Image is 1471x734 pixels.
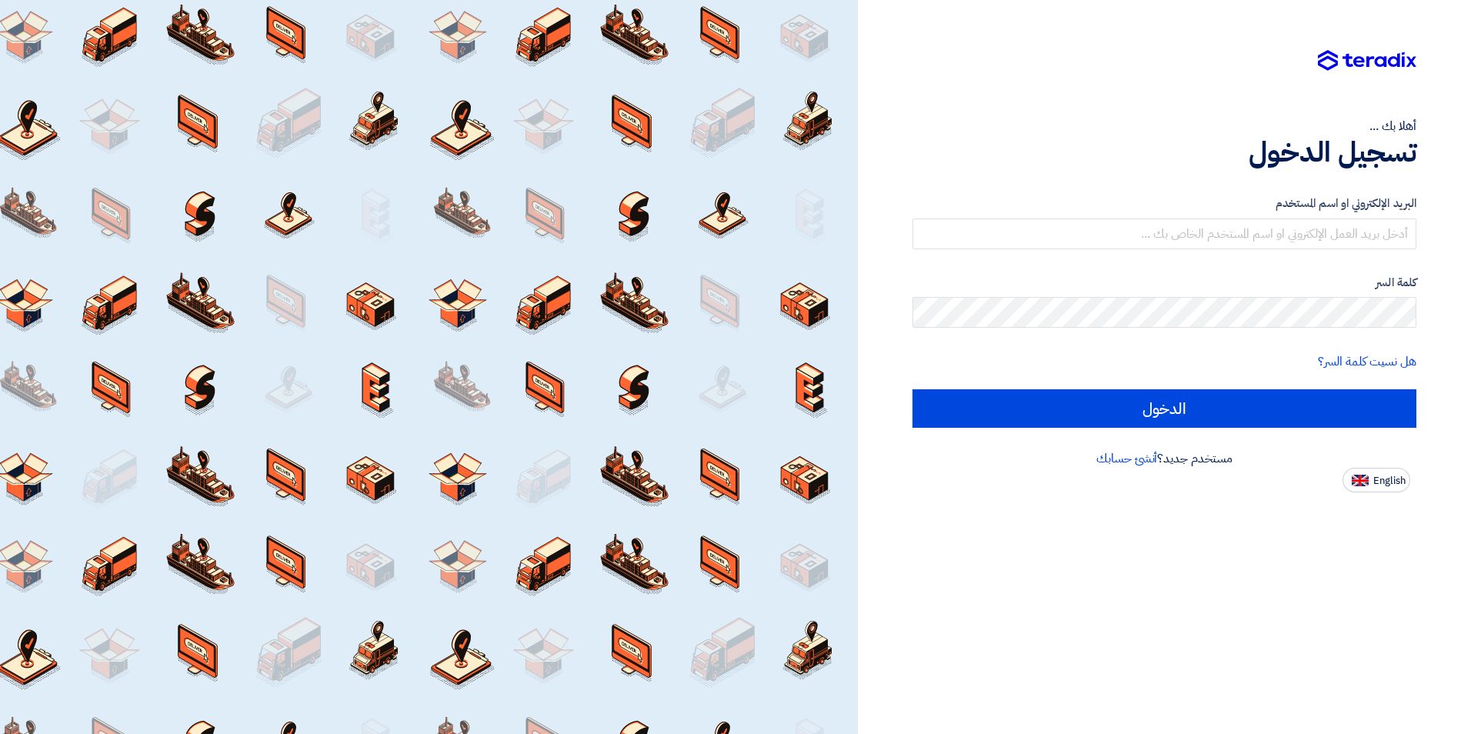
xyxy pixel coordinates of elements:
input: أدخل بريد العمل الإلكتروني او اسم المستخدم الخاص بك ... [912,219,1416,249]
a: أنشئ حسابك [1096,449,1157,468]
div: مستخدم جديد؟ [912,449,1416,468]
label: كلمة السر [912,274,1416,292]
input: الدخول [912,389,1416,428]
div: أهلا بك ... [912,117,1416,135]
label: البريد الإلكتروني او اسم المستخدم [912,195,1416,212]
img: Teradix logo [1318,50,1416,72]
span: English [1373,475,1406,486]
button: English [1343,468,1410,492]
h1: تسجيل الدخول [912,135,1416,169]
a: هل نسيت كلمة السر؟ [1318,352,1416,371]
img: en-US.png [1352,475,1369,486]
